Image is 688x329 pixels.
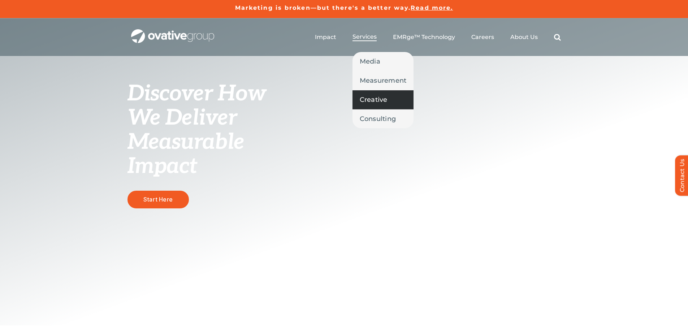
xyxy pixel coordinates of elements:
[352,71,414,90] a: Measurement
[411,4,453,11] a: Read more.
[352,33,377,41] a: Services
[352,109,414,128] a: Consulting
[127,81,266,107] span: Discover How
[143,196,173,203] span: Start Here
[235,4,411,11] a: Marketing is broken—but there's a better way.
[315,26,561,49] nav: Menu
[315,34,336,41] a: Impact
[352,52,414,71] a: Media
[360,114,396,124] span: Consulting
[131,29,214,35] a: OG_Full_horizontal_WHT
[360,56,380,66] span: Media
[471,34,494,41] a: Careers
[360,75,407,86] span: Measurement
[510,34,538,41] a: About Us
[127,191,189,208] a: Start Here
[554,34,561,41] a: Search
[127,105,245,179] span: We Deliver Measurable Impact
[352,90,414,109] a: Creative
[352,33,377,40] span: Services
[360,95,388,105] span: Creative
[393,34,455,41] a: EMRge™ Technology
